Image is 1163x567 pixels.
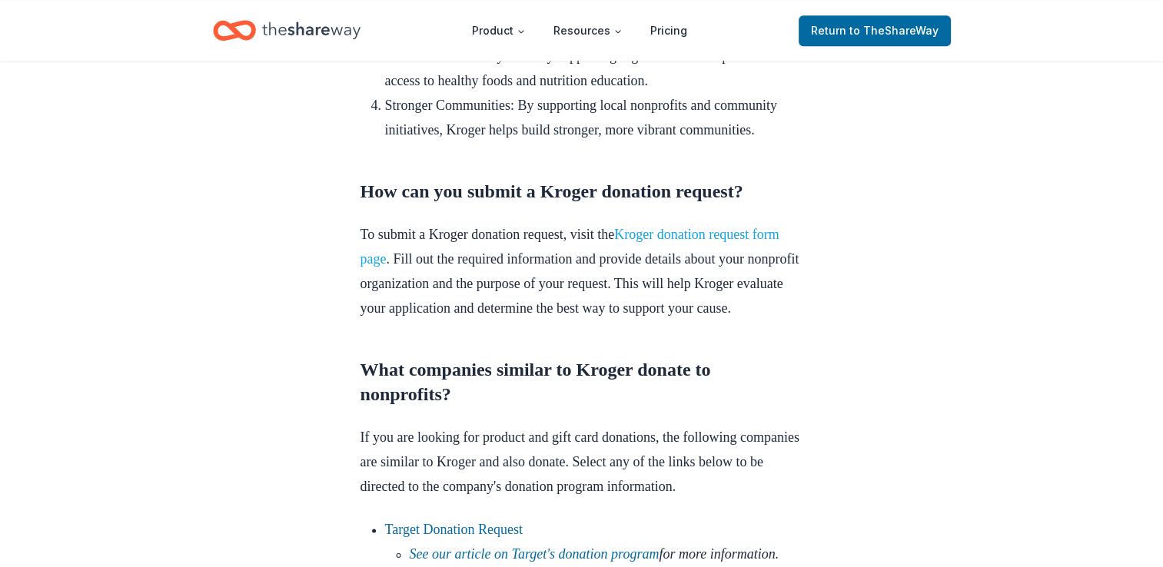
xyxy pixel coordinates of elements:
nav: Main [460,12,699,48]
a: Pricing [638,15,699,46]
li: Stronger Communities: By supporting local nonprofits and community initiatives, Kroger helps buil... [385,93,803,142]
a: Target Donation Request [385,522,523,537]
p: To submit a Kroger donation request, visit the . Fill out the required information and provide de... [361,222,803,320]
em: for more information. [410,546,779,562]
span: to TheShareWay [849,24,939,37]
p: If you are looking for product and gift card donations, the following companies are similar to Kr... [361,425,803,499]
a: Returnto TheShareWay [799,15,951,46]
span: Return [811,22,939,40]
button: Resources [541,15,635,46]
h2: What companies similar to Kroger donate to nonprofits? [361,357,803,406]
button: Product [460,15,538,46]
a: See our article on Target's donation program [410,546,660,562]
a: Home [213,12,361,48]
h2: How can you submit a Kroger donation request? [361,179,803,204]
